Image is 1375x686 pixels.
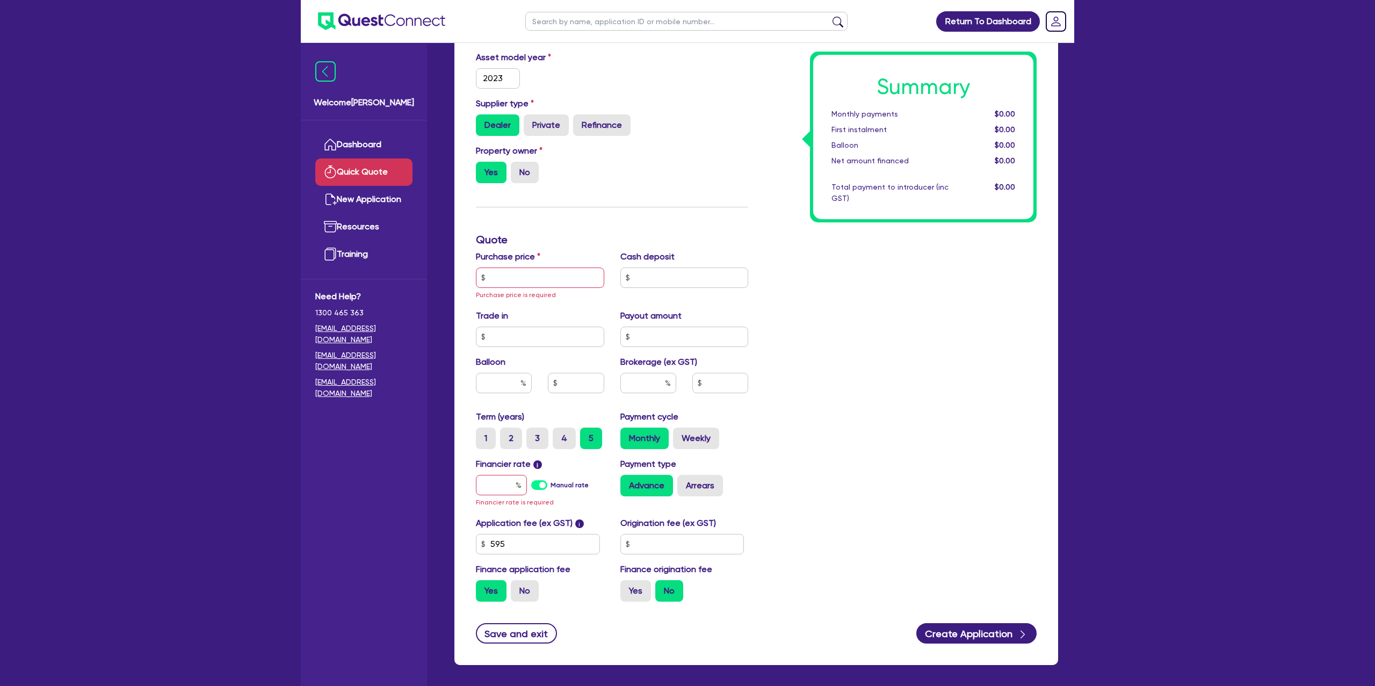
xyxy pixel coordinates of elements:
[315,350,412,372] a: [EMAIL_ADDRESS][DOMAIN_NAME]
[476,356,505,369] label: Balloon
[525,12,848,31] input: Search by name, application ID or mobile number...
[823,140,957,151] div: Balloon
[476,458,542,471] label: Financier rate
[315,131,412,158] a: Dashboard
[476,563,570,576] label: Finance application fee
[823,109,957,120] div: Monthly payments
[553,428,576,449] label: 4
[575,519,584,528] span: i
[573,114,631,136] label: Refinance
[823,124,957,135] div: First instalment
[1042,8,1070,35] a: Dropdown toggle
[620,410,678,423] label: Payment cycle
[324,248,337,261] img: training
[318,12,445,30] img: quest-connect-logo-blue
[476,250,540,263] label: Purchase price
[580,428,602,449] label: 5
[831,74,1015,100] h1: Summary
[916,623,1037,644] button: Create Application
[995,156,1015,165] span: $0.00
[511,162,539,183] label: No
[476,145,542,157] label: Property owner
[500,428,522,449] label: 2
[524,114,569,136] label: Private
[468,51,612,64] label: Asset model year
[995,125,1015,134] span: $0.00
[476,233,748,246] h3: Quote
[620,458,676,471] label: Payment type
[476,517,573,530] label: Application fee (ex GST)
[995,110,1015,118] span: $0.00
[314,96,414,109] span: Welcome [PERSON_NAME]
[324,165,337,178] img: quick-quote
[315,323,412,345] a: [EMAIL_ADDRESS][DOMAIN_NAME]
[620,309,682,322] label: Payout amount
[620,475,673,496] label: Advance
[324,193,337,206] img: new-application
[677,475,723,496] label: Arrears
[315,213,412,241] a: Resources
[315,307,412,319] span: 1300 465 363
[315,186,412,213] a: New Application
[476,580,506,602] label: Yes
[526,428,548,449] label: 3
[315,377,412,399] a: [EMAIL_ADDRESS][DOMAIN_NAME]
[936,11,1040,32] a: Return To Dashboard
[511,580,539,602] label: No
[315,241,412,268] a: Training
[823,155,957,167] div: Net amount financed
[673,428,719,449] label: Weekly
[315,158,412,186] a: Quick Quote
[620,356,697,369] label: Brokerage (ex GST)
[823,182,957,204] div: Total payment to introducer (inc GST)
[476,309,508,322] label: Trade in
[620,563,712,576] label: Finance origination fee
[476,623,557,644] button: Save and exit
[655,580,683,602] label: No
[315,61,336,82] img: icon-menu-close
[315,290,412,303] span: Need Help?
[476,428,496,449] label: 1
[324,220,337,233] img: resources
[476,162,506,183] label: Yes
[476,114,519,136] label: Dealer
[533,460,542,469] span: i
[620,250,675,263] label: Cash deposit
[476,410,524,423] label: Term (years)
[551,480,589,490] label: Manual rate
[620,428,669,449] label: Monthly
[995,141,1015,149] span: $0.00
[476,499,554,506] span: Financier rate is required
[620,580,651,602] label: Yes
[995,183,1015,191] span: $0.00
[476,291,556,299] span: Purchase price is required
[620,517,716,530] label: Origination fee (ex GST)
[476,97,534,110] label: Supplier type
